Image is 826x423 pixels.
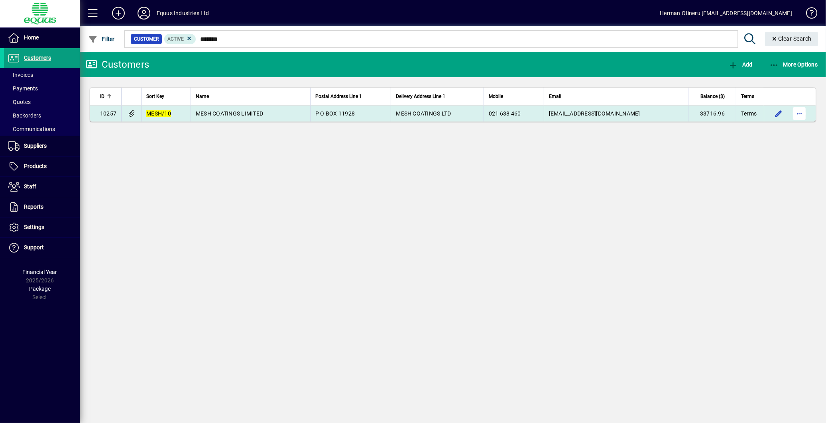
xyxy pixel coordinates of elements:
[23,269,57,275] span: Financial Year
[489,110,521,117] span: 021 638 460
[24,183,36,190] span: Staff
[4,136,80,156] a: Suppliers
[8,126,55,132] span: Communications
[196,110,263,117] span: MESH COATINGS LIMITED
[146,110,171,117] em: MESH/10
[8,72,33,78] span: Invoices
[793,107,806,120] button: More options
[4,122,80,136] a: Communications
[700,92,725,101] span: Balance ($)
[146,92,164,101] span: Sort Key
[100,92,104,101] span: ID
[24,55,51,61] span: Customers
[164,34,196,44] mat-chip: Activation Status: Active
[29,286,51,292] span: Package
[315,92,362,101] span: Postal Address Line 1
[489,92,503,101] span: Mobile
[660,7,792,20] div: Herman Otineru [EMAIL_ADDRESS][DOMAIN_NAME]
[772,107,785,120] button: Edit
[771,35,812,42] span: Clear Search
[549,92,683,101] div: Email
[4,109,80,122] a: Backorders
[741,110,757,117] span: Terms
[315,110,355,117] span: P O BOX 11928
[765,32,818,46] button: Clear
[24,34,39,41] span: Home
[4,217,80,237] a: Settings
[4,197,80,217] a: Reports
[4,177,80,197] a: Staff
[157,7,209,20] div: Equus Industries Ltd
[4,82,80,95] a: Payments
[4,28,80,48] a: Home
[549,110,640,117] span: [EMAIL_ADDRESS][DOMAIN_NAME]
[741,92,754,101] span: Terms
[196,92,305,101] div: Name
[24,244,44,251] span: Support
[4,157,80,176] a: Products
[100,92,116,101] div: ID
[196,92,209,101] span: Name
[24,204,43,210] span: Reports
[693,92,732,101] div: Balance ($)
[134,35,159,43] span: Customer
[24,224,44,230] span: Settings
[769,61,818,68] span: More Options
[4,95,80,109] a: Quotes
[24,143,47,149] span: Suppliers
[86,32,117,46] button: Filter
[100,110,116,117] span: 10257
[767,57,820,72] button: More Options
[8,85,38,92] span: Payments
[167,36,184,42] span: Active
[688,106,736,121] td: 33716.96
[131,6,157,20] button: Profile
[396,92,445,101] span: Delivery Address Line 1
[549,92,561,101] span: Email
[8,112,41,119] span: Backorders
[800,2,816,27] a: Knowledge Base
[728,61,752,68] span: Add
[86,58,149,71] div: Customers
[4,68,80,82] a: Invoices
[88,36,115,42] span: Filter
[24,163,47,169] span: Products
[106,6,131,20] button: Add
[8,99,31,105] span: Quotes
[396,110,451,117] span: MESH COATINGS LTD
[4,238,80,258] a: Support
[726,57,754,72] button: Add
[489,92,539,101] div: Mobile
